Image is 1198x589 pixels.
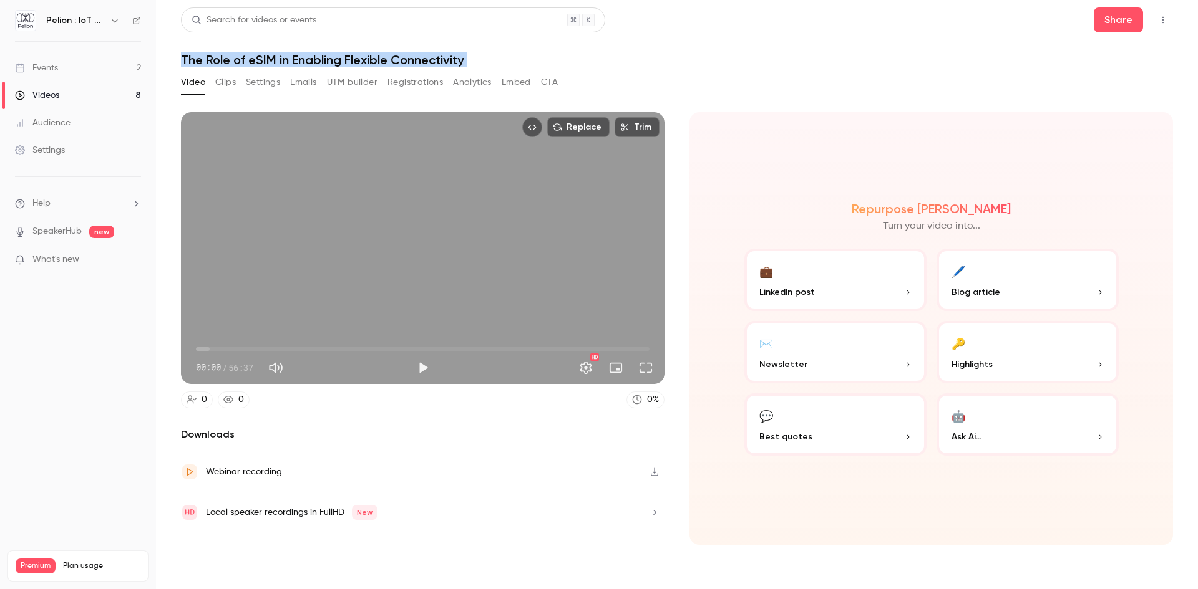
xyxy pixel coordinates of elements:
[215,72,236,92] button: Clips
[759,261,773,280] div: 💼
[181,391,213,408] a: 0
[937,249,1119,311] button: 🖊️Blog article
[502,72,531,92] button: Embed
[181,52,1173,67] h1: The Role of eSIM in Enabling Flexible Connectivity
[16,11,36,31] img: Pelion : IoT Connectivity Made Effortless
[181,427,665,442] h2: Downloads
[126,254,141,266] iframe: Noticeable Trigger
[228,361,253,374] span: 56:37
[952,261,965,280] div: 🖊️
[744,321,927,383] button: ✉️Newsletter
[218,391,250,408] a: 0
[387,72,443,92] button: Registrations
[63,561,140,571] span: Plan usage
[206,464,282,479] div: Webinar recording
[522,117,542,137] button: Embed video
[952,406,965,425] div: 🤖
[222,361,227,374] span: /
[32,197,51,210] span: Help
[952,333,965,353] div: 🔑
[937,321,1119,383] button: 🔑Highlights
[15,144,65,156] div: Settings
[759,333,773,353] div: ✉️
[626,391,665,408] a: 0%
[89,226,114,238] span: new
[852,201,1011,216] h2: Repurpose [PERSON_NAME]
[603,355,628,380] button: Turn on miniplayer
[573,355,598,380] button: Settings
[633,355,658,380] button: Full screen
[952,358,993,371] span: Highlights
[196,361,221,374] span: 00:00
[15,197,141,210] li: help-dropdown-opener
[1094,7,1143,32] button: Share
[759,285,815,299] span: LinkedIn post
[352,505,377,520] span: New
[411,355,436,380] button: Play
[202,393,207,406] div: 0
[327,72,377,92] button: UTM builder
[590,353,599,361] div: HD
[206,505,377,520] div: Local speaker recordings in FullHD
[15,117,71,129] div: Audience
[759,430,812,443] span: Best quotes
[883,219,980,234] p: Turn your video into...
[744,249,927,311] button: 💼LinkedIn post
[32,253,79,266] span: What's new
[181,72,205,92] button: Video
[744,393,927,456] button: 💬Best quotes
[32,225,82,238] a: SpeakerHub
[246,72,280,92] button: Settings
[15,62,58,74] div: Events
[196,361,253,374] div: 00:00
[15,89,59,102] div: Videos
[547,117,610,137] button: Replace
[937,393,1119,456] button: 🤖Ask Ai...
[16,558,56,573] span: Premium
[238,393,244,406] div: 0
[453,72,492,92] button: Analytics
[541,72,558,92] button: CTA
[952,285,1000,299] span: Blog article
[647,393,659,406] div: 0 %
[290,72,316,92] button: Emails
[263,355,288,380] button: Mute
[46,14,105,27] h6: Pelion : IoT Connectivity Made Effortless
[192,14,316,27] div: Search for videos or events
[615,117,660,137] button: Trim
[759,358,807,371] span: Newsletter
[1153,10,1173,30] button: Top Bar Actions
[952,430,981,443] span: Ask Ai...
[759,406,773,425] div: 💬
